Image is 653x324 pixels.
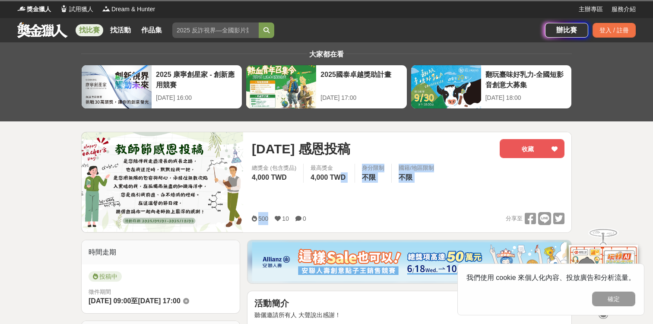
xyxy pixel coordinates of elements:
[311,174,346,181] span: 4,000 TWD
[252,139,350,159] span: [DATE] 感恩投稿
[172,22,259,38] input: 2025 反詐視界—全國影片競賽
[362,174,376,181] span: 不限
[156,93,238,102] div: [DATE] 16:00
[89,289,111,295] span: 徵件期間
[69,5,93,14] span: 試用獵人
[89,297,131,305] span: [DATE] 09:00
[593,23,636,38] div: 登入 / 註冊
[138,297,180,305] span: [DATE] 17:00
[485,70,567,89] div: 翻玩臺味好乳力-全國短影音創意大募集
[362,164,384,172] div: 身分限制
[60,5,93,14] a: Logo試用獵人
[82,132,243,232] img: Cover Image
[506,212,523,225] span: 分享至
[246,65,407,109] a: 2025國泰卓越獎助計畫[DATE] 17:00
[612,5,636,14] a: 服務介紹
[102,5,155,14] a: LogoDream & Hunter
[131,297,138,305] span: 至
[399,164,434,172] div: 國籍/地區限制
[592,292,635,306] button: 確定
[258,215,268,222] span: 500
[320,93,402,102] div: [DATE] 17:00
[76,24,103,36] a: 找比賽
[252,242,567,281] img: dcc59076-91c0-4acb-9c6b-a1d413182f46.png
[282,215,289,222] span: 10
[81,65,242,109] a: 2025 康寧創星家 - 創新應用競賽[DATE] 16:00
[111,5,155,14] span: Dream & Hunter
[320,70,402,89] div: 2025國泰卓越獎助計畫
[252,164,296,172] span: 總獎金 (包含獎品)
[156,70,238,89] div: 2025 康寧創星家 - 創新應用競賽
[311,164,348,172] span: 最高獎金
[89,271,122,282] span: 投稿中
[107,24,134,36] a: 找活動
[252,174,287,181] span: 4,000 TWD
[254,299,289,308] strong: 活動簡介
[303,215,306,222] span: 0
[500,139,564,158] button: 收藏
[545,23,588,38] a: 辦比賽
[485,93,567,102] div: [DATE] 18:00
[138,24,165,36] a: 作品集
[307,51,346,58] span: 大家都在看
[17,4,26,13] img: Logo
[579,5,603,14] a: 主辦專區
[411,65,572,109] a: 翻玩臺味好乳力-全國短影音創意大募集[DATE] 18:00
[102,4,111,13] img: Logo
[60,4,68,13] img: Logo
[399,174,412,181] span: 不限
[466,274,635,281] span: 我們使用 cookie 來個人化內容、投放廣告和分析流量。
[27,5,51,14] span: 獎金獵人
[254,311,564,320] p: 聽儷邀請所有人 大聲說出感謝！
[82,240,240,264] div: 時間走期
[17,5,51,14] a: Logo獎金獵人
[569,245,638,302] img: d2146d9a-e6f6-4337-9592-8cefde37ba6b.png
